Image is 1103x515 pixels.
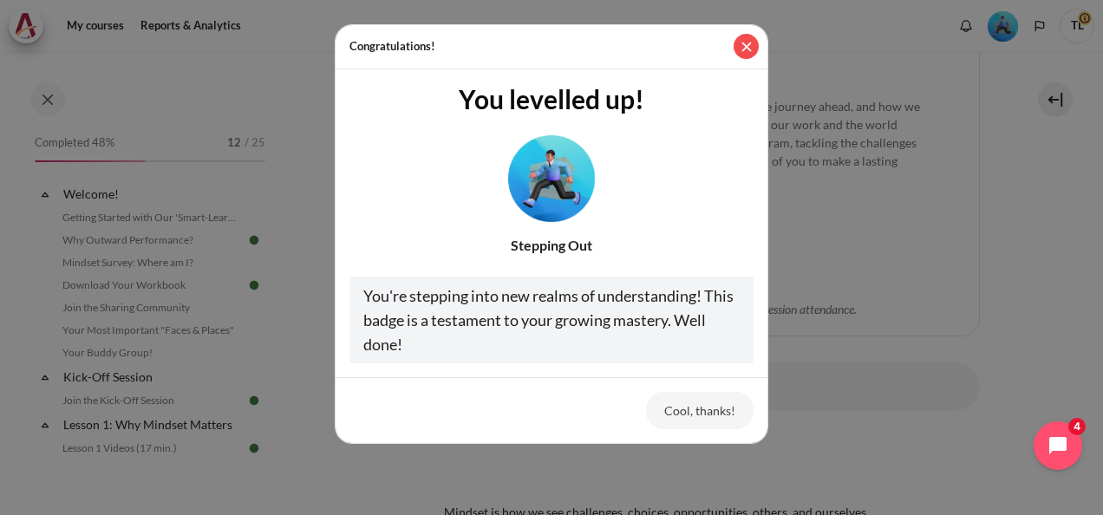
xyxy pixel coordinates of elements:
div: Level #3 [508,128,595,222]
h3: You levelled up! [349,83,754,114]
div: You're stepping into new realms of understanding! This badge is a testament to your growing maste... [349,277,754,363]
button: Close [734,34,759,59]
button: Cool, thanks! [646,392,754,428]
h5: Congratulations! [349,38,435,55]
img: Level #3 [508,134,595,221]
div: Stepping Out [349,235,754,256]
